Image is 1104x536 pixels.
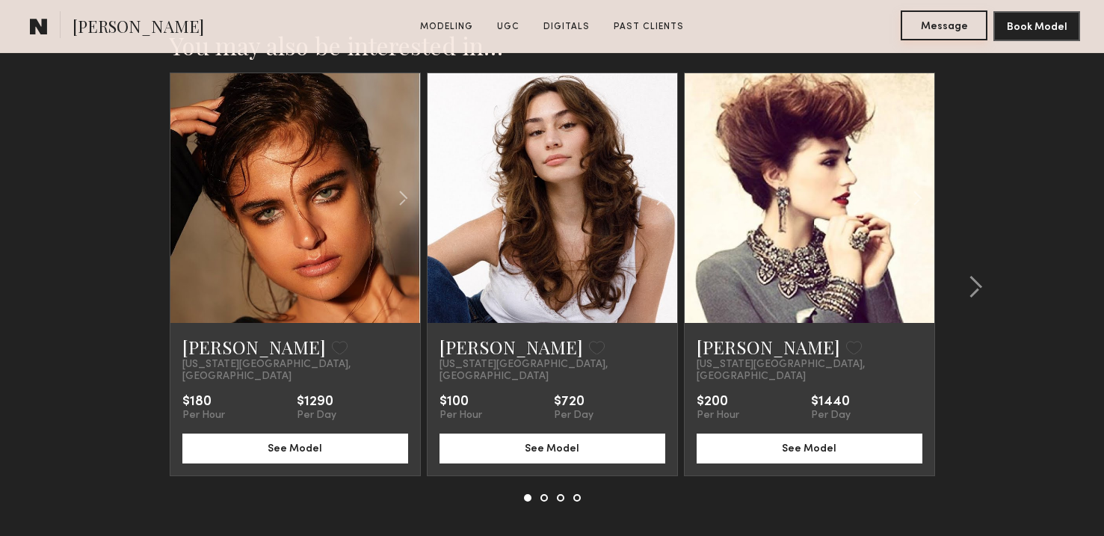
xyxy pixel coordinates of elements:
[170,31,935,61] h2: You may also be interested in…
[440,434,665,463] button: See Model
[697,434,922,463] button: See Model
[182,335,326,359] a: [PERSON_NAME]
[182,395,225,410] div: $180
[440,441,665,454] a: See Model
[440,395,482,410] div: $100
[993,11,1080,41] button: Book Model
[554,395,593,410] div: $720
[697,359,922,383] span: [US_STATE][GEOGRAPHIC_DATA], [GEOGRAPHIC_DATA]
[182,359,408,383] span: [US_STATE][GEOGRAPHIC_DATA], [GEOGRAPHIC_DATA]
[440,410,482,422] div: Per Hour
[537,20,596,34] a: Digitals
[608,20,690,34] a: Past Clients
[811,410,851,422] div: Per Day
[73,15,204,41] span: [PERSON_NAME]
[440,335,583,359] a: [PERSON_NAME]
[440,359,665,383] span: [US_STATE][GEOGRAPHIC_DATA], [GEOGRAPHIC_DATA]
[182,410,225,422] div: Per Hour
[182,434,408,463] button: See Model
[491,20,525,34] a: UGC
[297,395,336,410] div: $1290
[554,410,593,422] div: Per Day
[697,410,739,422] div: Per Hour
[811,395,851,410] div: $1440
[901,10,987,40] button: Message
[993,19,1080,32] a: Book Model
[414,20,479,34] a: Modeling
[697,441,922,454] a: See Model
[697,395,739,410] div: $200
[297,410,336,422] div: Per Day
[182,441,408,454] a: See Model
[697,335,840,359] a: [PERSON_NAME]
